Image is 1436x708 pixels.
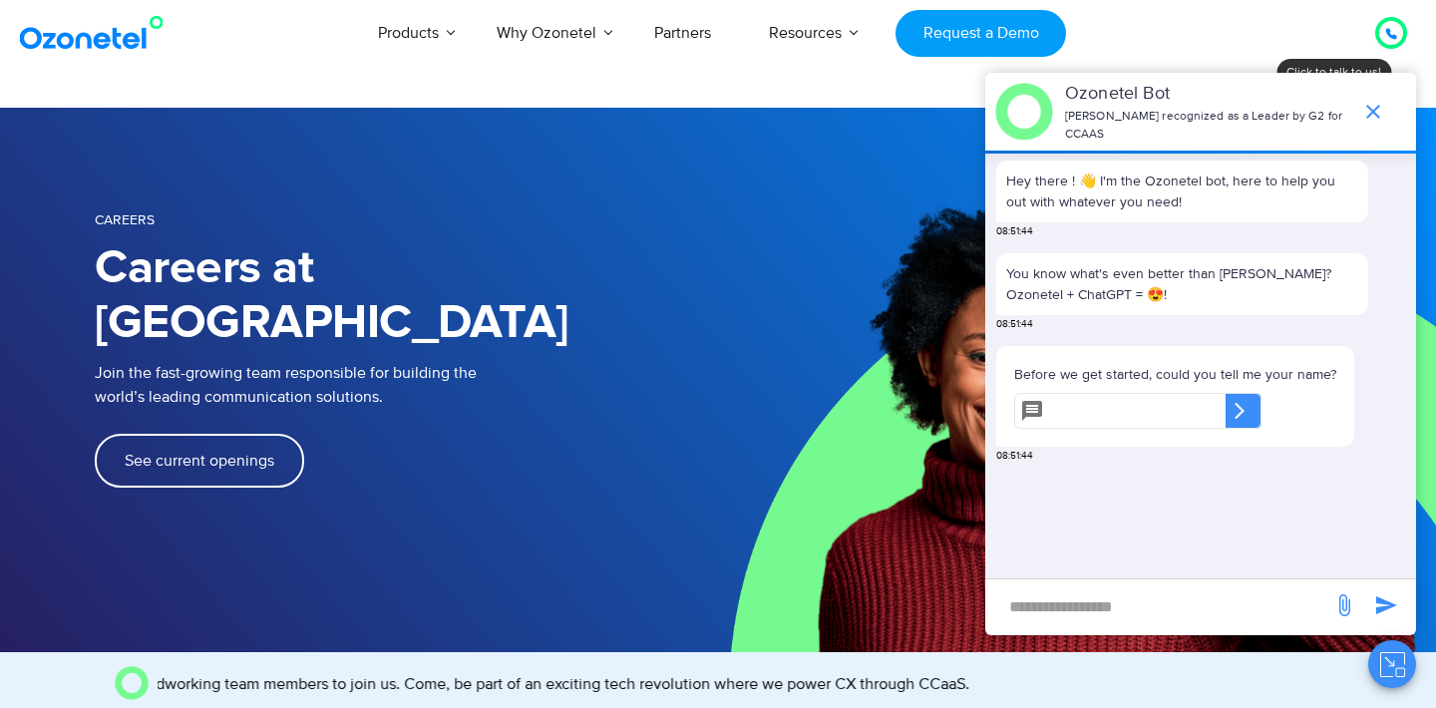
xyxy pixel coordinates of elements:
marquee: And we are on the lookout for passionate,self-driven, hardworking team members to join us. Come, ... [158,672,1322,696]
p: Join the fast-growing team responsible for building the world’s leading communication solutions. [95,361,688,409]
span: send message [1324,585,1364,625]
button: Close chat [1368,640,1416,688]
p: Before we get started, could you tell me your name? [1014,364,1336,385]
span: 08:51:44 [996,317,1033,332]
p: You know what's even better than [PERSON_NAME]? Ozonetel + ChatGPT = 😍! [1006,263,1358,305]
span: See current openings [125,453,274,469]
a: Request a Demo [896,10,1066,57]
span: Careers [95,211,155,228]
a: See current openings [95,434,304,488]
span: send message [1366,585,1406,625]
div: new-msg-input [995,589,1322,625]
p: Ozonetel Bot [1065,81,1351,108]
span: 08:51:44 [996,449,1033,464]
span: 08:51:44 [996,224,1033,239]
img: header [995,83,1053,141]
h1: Careers at [GEOGRAPHIC_DATA] [95,241,718,351]
p: [PERSON_NAME] recognized as a Leader by G2 for CCAAS [1065,108,1351,144]
span: end chat or minimize [1353,92,1393,132]
img: O Image [115,666,149,700]
p: Hey there ! 👋 I'm the Ozonetel bot, here to help you out with whatever you need! [1006,171,1358,212]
